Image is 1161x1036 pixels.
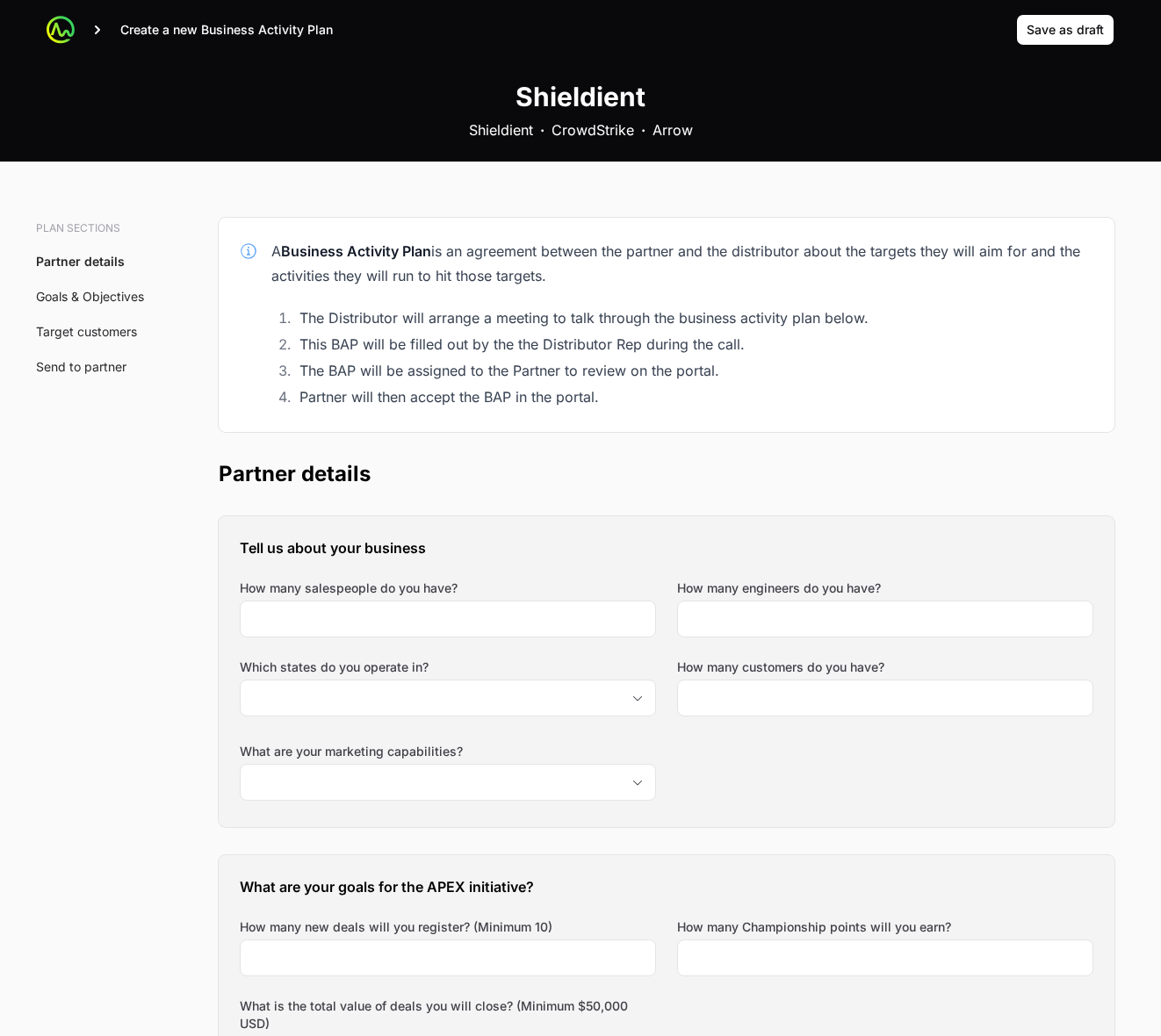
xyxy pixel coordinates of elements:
label: How many engineers do you have? [677,579,881,597]
a: Send to partner [36,359,126,374]
label: Which states do you operate in? [240,658,656,676]
b: · [641,119,645,140]
li: Partner will then accept the BAP in the portal. [294,385,1093,409]
img: ActivitySource [47,16,75,44]
b: · [540,119,544,140]
label: What is the total value of deals you will close? (Minimum $50,000 USD) [240,997,656,1032]
label: How many new deals will you register? (Minimum 10) [240,918,552,936]
h3: What are your goals for the APEX initiative? [240,876,1093,897]
li: The Distributor will arrange a meeting to talk through the business activity plan below. [294,306,1093,330]
p: Create a new Business Activity Plan [120,21,333,39]
li: The BAP will be assigned to the Partner to review on the portal. [294,358,1093,383]
a: Partner details [36,254,125,269]
div: Open [620,680,655,716]
a: Goals & Objectives [36,289,144,304]
li: This BAP will be filled out by the the Distributor Rep during the call. [294,332,1093,356]
label: How many salespeople do you have? [240,579,458,597]
h3: Plan sections [36,221,155,235]
h3: Tell us about your business [240,537,1093,558]
a: Target customers [36,324,137,339]
span: Save as draft [1027,19,1104,40]
div: Shieldient CrowdStrike Arrow [469,119,693,140]
div: Open [620,765,655,800]
label: What are your marketing capabilities? [240,743,656,760]
strong: Business Activity Plan [281,242,431,260]
h2: Partner details [219,460,1114,488]
button: Save as draft [1016,14,1114,46]
div: A is an agreement between the partner and the distributor about the targets they will aim for and... [271,239,1093,288]
h1: Shieldient [516,81,645,112]
label: How many Championship points will you earn? [677,918,951,936]
label: How many customers do you have? [677,658,884,676]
